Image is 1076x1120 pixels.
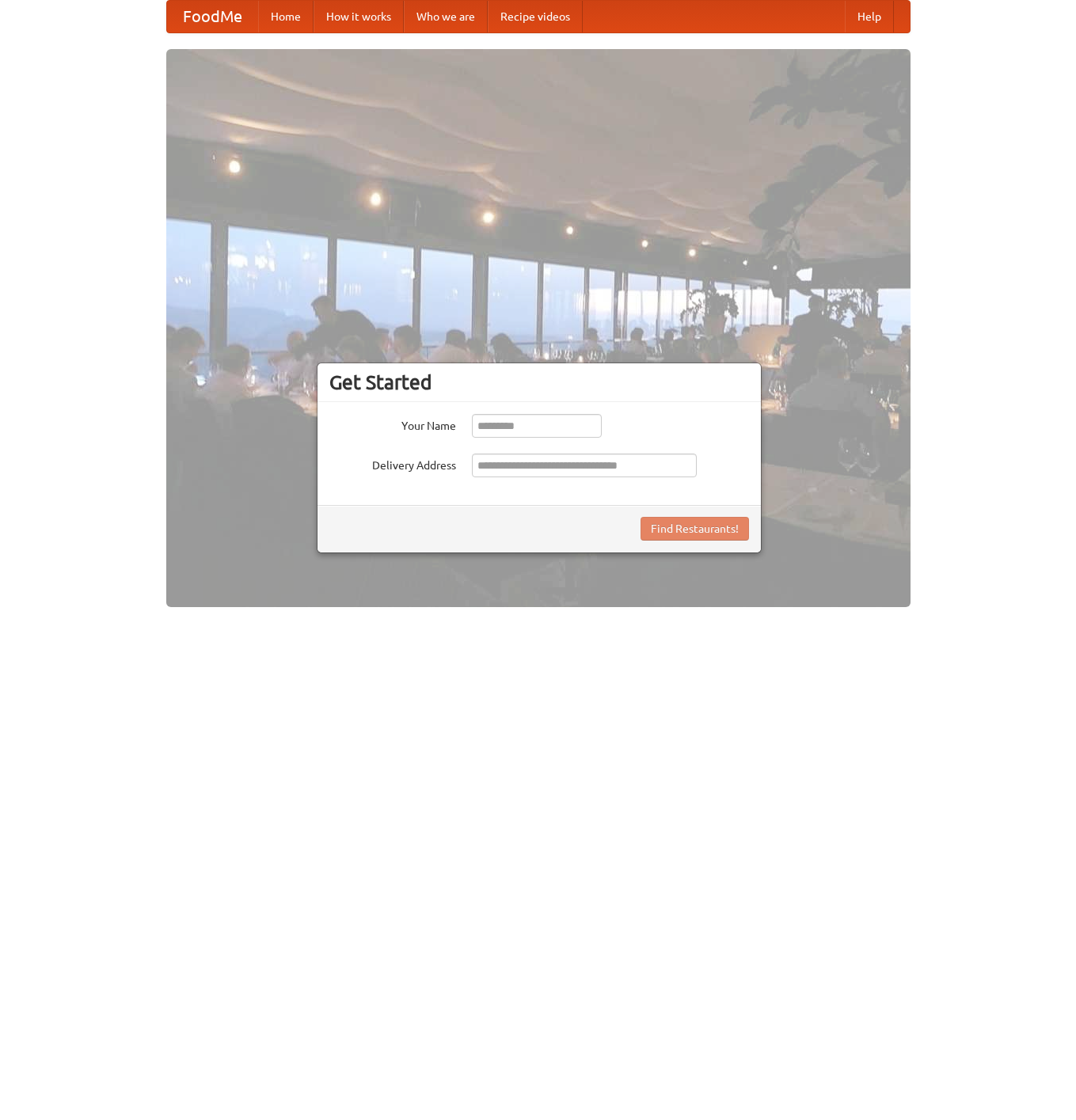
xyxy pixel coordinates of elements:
[329,370,749,394] h3: Get Started
[314,1,404,32] a: How it works
[167,1,258,32] a: FoodMe
[329,454,456,473] label: Delivery Address
[845,1,894,32] a: Help
[641,517,749,541] button: Find Restaurants!
[488,1,583,32] a: Recipe videos
[404,1,488,32] a: Who we are
[329,414,456,434] label: Your Name
[258,1,314,32] a: Home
